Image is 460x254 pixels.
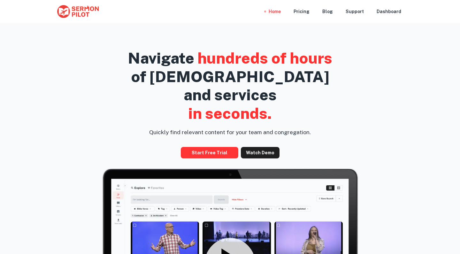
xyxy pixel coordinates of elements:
[241,147,280,158] button: Watch Demo
[197,49,332,67] span: hundreds of hours
[128,104,332,123] div: in seconds.
[46,128,414,136] p: Quickly find relevant content for your team and congregation.
[128,49,332,122] h2: Navigate of [DEMOGRAPHIC_DATA] and services
[181,147,238,158] a: Start Free Trial
[57,5,99,18] img: sermonpilot.png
